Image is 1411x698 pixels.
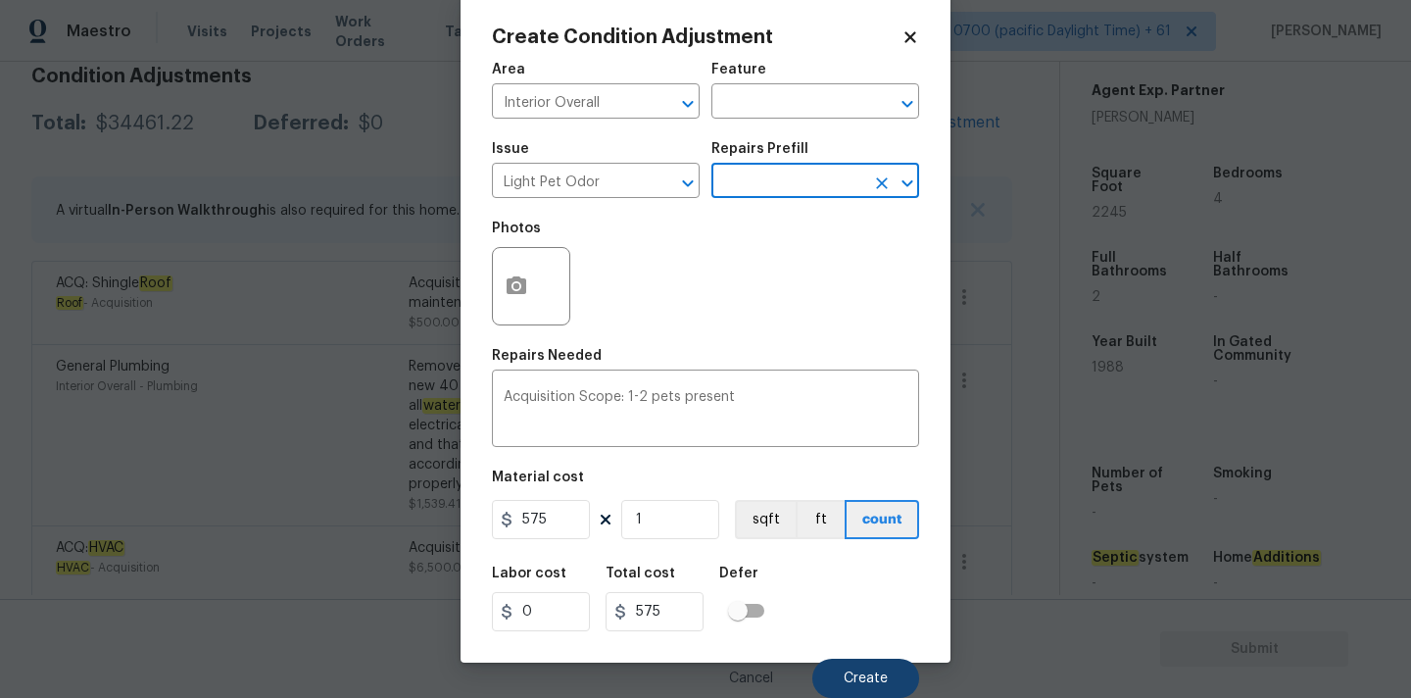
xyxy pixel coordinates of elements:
[492,349,602,363] h5: Repairs Needed
[894,170,921,197] button: Open
[674,90,702,118] button: Open
[492,567,566,580] h5: Labor cost
[698,659,804,698] button: Cancel
[735,500,796,539] button: sqft
[674,170,702,197] button: Open
[492,63,525,76] h5: Area
[492,471,584,484] h5: Material cost
[796,500,845,539] button: ft
[894,90,921,118] button: Open
[812,659,919,698] button: Create
[492,222,541,235] h5: Photos
[504,390,907,431] textarea: Acquisition Scope: 1-2 pets present
[844,672,888,686] span: Create
[711,142,808,156] h5: Repairs Prefill
[729,672,773,686] span: Cancel
[606,567,675,580] h5: Total cost
[868,170,896,197] button: Clear
[492,27,901,47] h2: Create Condition Adjustment
[719,567,758,580] h5: Defer
[711,63,766,76] h5: Feature
[492,142,529,156] h5: Issue
[845,500,919,539] button: count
